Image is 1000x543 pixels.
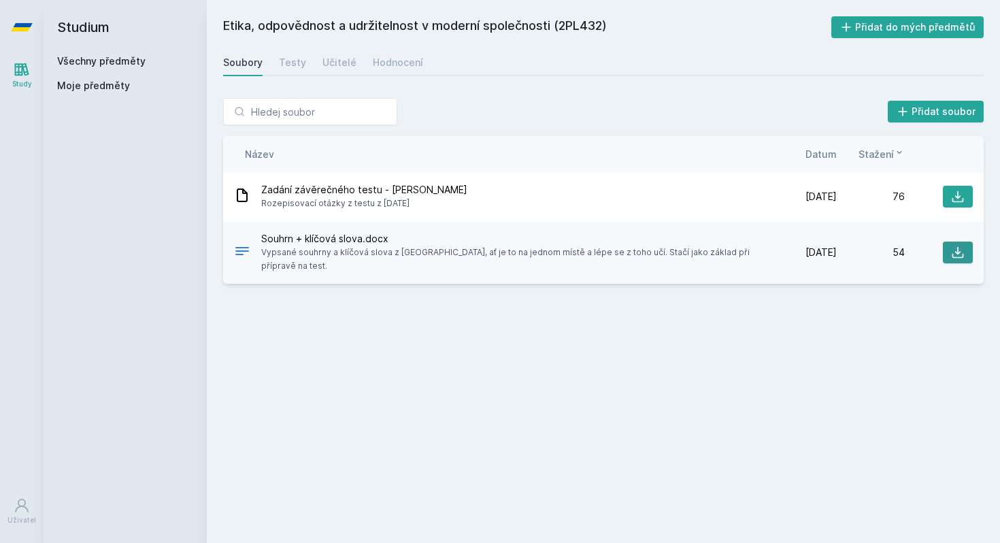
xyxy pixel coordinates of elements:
[805,147,837,161] button: Datum
[12,79,32,89] div: Study
[322,56,356,69] div: Učitelé
[223,98,397,125] input: Hledej soubor
[837,246,905,259] div: 54
[7,515,36,525] div: Uživatel
[373,49,423,76] a: Hodnocení
[57,55,146,67] a: Všechny předměty
[261,232,763,246] span: Souhrn + klíčová slova.docx
[859,147,894,161] span: Stažení
[245,147,274,161] button: Název
[888,101,984,122] button: Přidat soubor
[279,56,306,69] div: Testy
[373,56,423,69] div: Hodnocení
[322,49,356,76] a: Učitelé
[57,79,130,93] span: Moje předměty
[234,243,250,263] div: DOCX
[261,183,467,197] span: Zadání závěrečného testu - [PERSON_NAME]
[3,54,41,96] a: Study
[3,491,41,532] a: Uživatel
[223,16,831,38] h2: Etika, odpovědnost a udržitelnost v moderní společnosti (2PL432)
[831,16,984,38] button: Přidat do mých předmětů
[261,197,467,210] span: Rozepisovací otázky z testu z [DATE]
[837,190,905,203] div: 76
[805,246,837,259] span: [DATE]
[279,49,306,76] a: Testy
[859,147,905,161] button: Stažení
[805,190,837,203] span: [DATE]
[261,246,763,273] span: Vypsané souhrny a klíčová slova z [GEOGRAPHIC_DATA], ať je to na jednom místě a lépe se z toho uč...
[223,56,263,69] div: Soubory
[223,49,263,76] a: Soubory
